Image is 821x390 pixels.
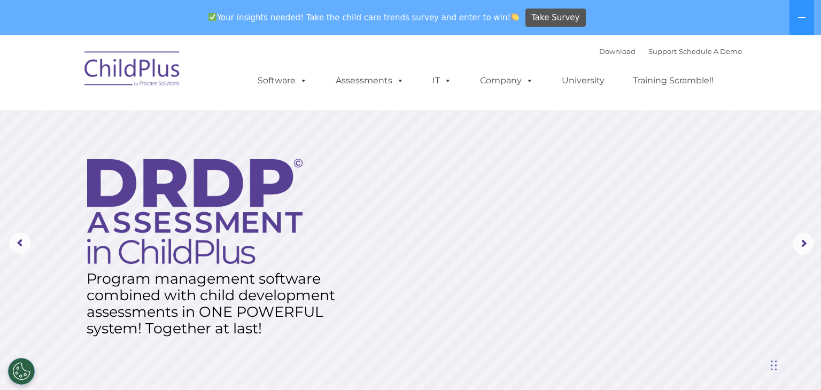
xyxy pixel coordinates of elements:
[646,275,821,390] iframe: Chat Widget
[599,47,636,56] a: Download
[771,349,777,381] div: Drag
[247,70,318,91] a: Software
[679,47,742,56] a: Schedule A Demo
[325,70,415,91] a: Assessments
[622,70,724,91] a: Training Scramble!!
[8,358,35,385] button: Cookies Settings
[525,9,586,27] a: Take Survey
[469,70,544,91] a: Company
[648,47,677,56] a: Support
[149,71,181,79] span: Last name
[79,44,186,97] img: ChildPlus by Procare Solutions
[422,70,462,91] a: IT
[511,13,519,21] img: 👏
[531,9,579,27] span: Take Survey
[599,47,742,56] font: |
[87,270,350,337] rs-layer: Program management software combined with child development assessments in ONE POWERFUL system! T...
[204,7,524,28] span: Your insights needed! Take the child care trends survey and enter to win!
[208,13,216,21] img: ✅
[149,114,194,122] span: Phone number
[551,70,615,91] a: University
[87,159,303,264] img: DRDP Assessment in ChildPlus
